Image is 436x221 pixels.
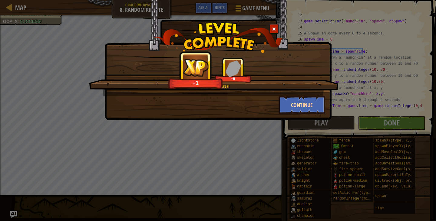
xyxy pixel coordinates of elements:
[181,57,211,78] img: reward_icon_xp.png
[216,76,250,81] div: +0
[225,60,241,77] img: reward_icon_gems.png
[118,83,309,89] div: Be unpredictable!
[170,80,221,86] div: +1
[279,96,325,114] button: Continue
[153,22,283,53] img: level_complete.png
